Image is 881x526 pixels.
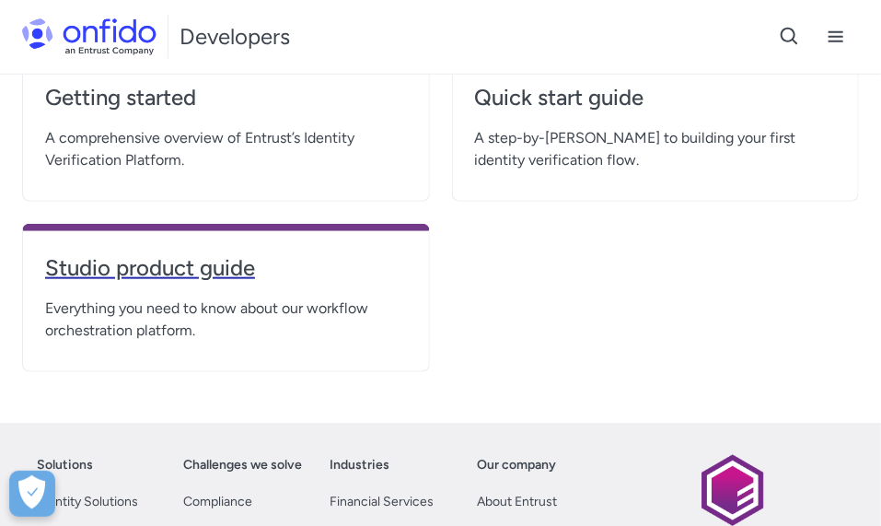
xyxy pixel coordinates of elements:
[825,26,847,48] svg: Open navigation menu button
[45,298,407,342] span: Everything you need to know about our workflow orchestration platform.
[477,491,557,513] a: About Entrust
[330,491,435,513] a: Financial Services
[45,127,407,171] span: A comprehensive overview of Entrust’s Identity Verification Platform.
[45,253,407,298] a: Studio product guide
[45,253,407,283] h4: Studio product guide
[813,14,859,60] button: Open navigation menu button
[180,22,290,52] h1: Developers
[779,26,801,48] svg: Open search button
[183,491,252,513] a: Compliance
[45,83,407,112] h4: Getting started
[330,454,390,476] a: Industries
[45,83,407,127] a: Getting started
[37,491,138,513] a: Identity Solutions
[475,83,837,112] h4: Quick start guide
[767,14,813,60] button: Open search button
[9,471,55,517] div: Cookie Preferences
[475,83,837,127] a: Quick start guide
[22,18,156,55] img: Onfido Logo
[183,454,302,476] a: Challenges we solve
[475,127,837,171] span: A step-by-[PERSON_NAME] to building your first identity verification flow.
[9,471,55,517] button: Open Preferences
[37,454,93,476] a: Solutions
[477,454,556,476] a: Our company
